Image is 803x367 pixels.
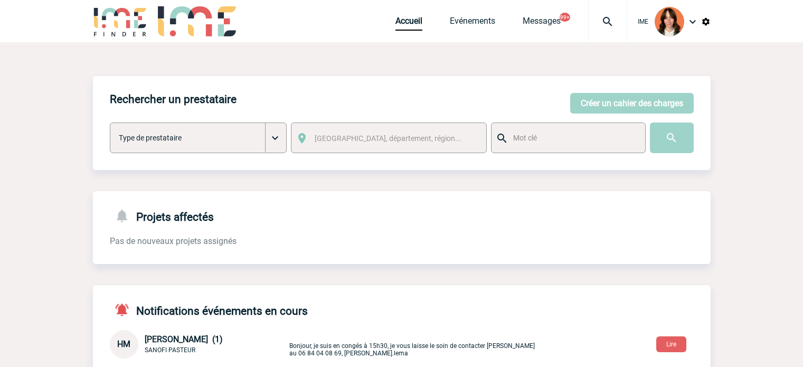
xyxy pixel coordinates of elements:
input: Mot clé [511,131,636,145]
a: Messages [523,16,561,31]
h4: Projets affectés [110,208,214,223]
span: Pas de nouveaux projets assignés [110,236,237,246]
a: Accueil [395,16,422,31]
img: notifications-24-px-g.png [114,208,136,223]
a: Evénements [450,16,495,31]
a: HM [PERSON_NAME] (1) SANOFI PASTEUR Bonjour, je suis en congés à 15h30, je vous laisse le soin de... [110,338,537,349]
span: HM [117,339,130,349]
img: IME-Finder [93,6,148,36]
img: 94396-2.png [655,7,684,36]
h4: Rechercher un prestataire [110,93,237,106]
p: Bonjour, je suis en congés à 15h30, je vous laisse le soin de contacter [PERSON_NAME] au 06 84 04... [289,332,537,357]
button: Lire [656,336,686,352]
span: [PERSON_NAME] (1) [145,334,223,344]
div: Conversation privée : Client - Agence [110,330,287,359]
span: [GEOGRAPHIC_DATA], département, région... [315,134,461,143]
a: Lire [648,338,695,349]
img: notifications-active-24-px-r.png [114,302,136,317]
h4: Notifications événements en cours [110,302,308,317]
button: 99+ [560,13,570,22]
input: Submit [650,123,694,153]
span: IME [638,18,648,25]
span: SANOFI PASTEUR [145,346,195,354]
